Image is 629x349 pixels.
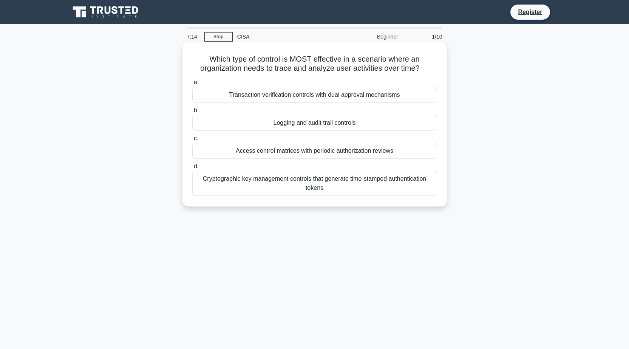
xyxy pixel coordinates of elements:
[194,79,199,85] span: a.
[192,171,437,196] div: Cryptographic key management controls that generate time-stamped authentication tokens
[403,29,447,44] div: 1/10
[194,163,199,169] span: d.
[513,7,547,17] a: Register
[337,29,403,44] div: Beginner
[192,87,437,103] div: Transaction verification controls with dual approval mechanisms
[233,29,337,44] div: CISA
[192,143,437,159] div: Access control matrices with periodic authorization reviews
[194,107,199,113] span: b.
[192,54,438,73] h5: Which type of control is MOST effective in a scenario where an organization needs to trace and an...
[194,135,198,141] span: c.
[182,29,204,44] div: 7:14
[204,32,233,42] a: Stop
[192,115,437,131] div: Logging and audit trail controls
